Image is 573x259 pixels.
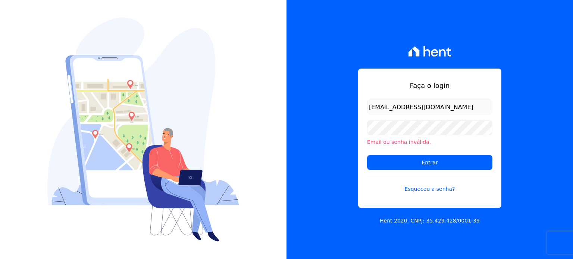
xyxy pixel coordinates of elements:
[367,80,492,91] h1: Faça o login
[367,138,492,146] li: Email ou senha inválida.
[380,217,480,225] p: Hent 2020. CNPJ: 35.429.428/0001-39
[367,100,492,114] input: Email
[47,18,239,241] img: Login
[367,155,492,170] input: Entrar
[367,176,492,193] a: Esqueceu a senha?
